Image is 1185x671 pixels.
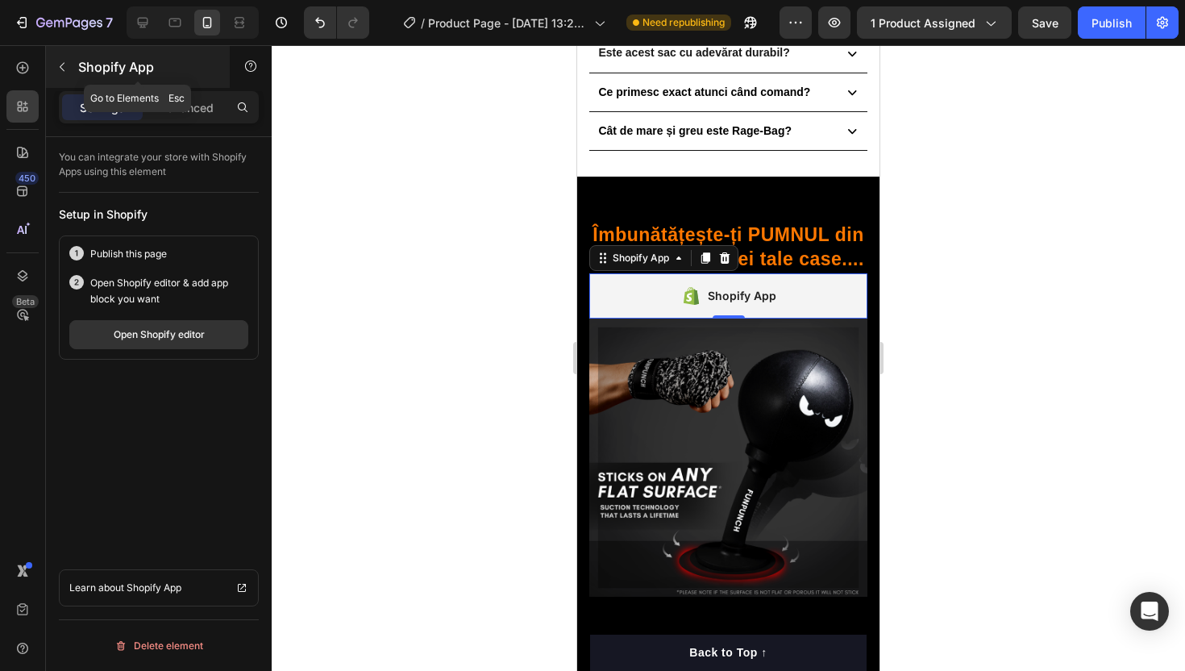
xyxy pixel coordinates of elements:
button: 1 product assigned [857,6,1012,39]
div: 450 [15,172,39,185]
div: Open Shopify editor [114,327,205,342]
p: Learn about [69,580,124,596]
div: Back to Top ↑ [112,599,189,616]
div: Setup in Shopify [59,206,259,223]
button: 7 [6,6,120,39]
div: Shopify App [32,206,95,220]
p: Publish this page [90,246,167,262]
span: Need republishing [642,15,725,30]
div: Delete element [114,636,203,656]
p: Shopify App [78,57,215,77]
div: Publish [1091,15,1132,31]
button: Save [1018,6,1071,39]
p: You can integrate your store with Shopify Apps using this element [59,150,259,179]
span: Product Page - [DATE] 13:27:27 [428,15,588,31]
div: Open Intercom Messenger [1130,592,1169,631]
img: 495611768014373769-f00d0b7a-f3e1-4e69-8cbe-e0b2d9e608f9.png [12,273,290,552]
span: / [421,15,425,31]
div: Beta [12,295,39,308]
p: Shopify App [127,580,181,596]
div: Undo/Redo [304,6,369,39]
span: 1 product assigned [871,15,975,31]
p: Open Shopify editor & add app block you want [90,275,248,307]
p: Settings [80,99,125,116]
a: Learn about Shopify App [59,569,259,606]
iframe: Design area [577,45,879,671]
button: Delete element [59,633,259,659]
p: Advanced [159,99,214,116]
button: Publish [1078,6,1145,39]
span: Save [1032,16,1058,30]
div: Shopify App [131,241,199,260]
button: Back to Top ↑ [13,590,289,626]
button: Open Shopify editor [69,320,248,349]
h2: Îmbunătățește-ți PUMNUL din confortul propriei tale case.... [12,177,290,228]
p: 7 [106,13,113,32]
